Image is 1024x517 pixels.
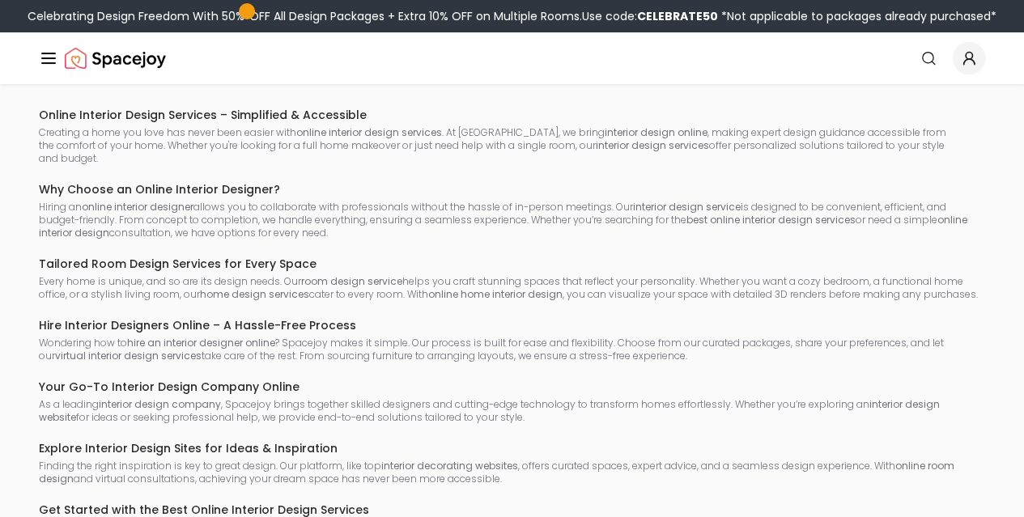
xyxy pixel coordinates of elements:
[582,8,718,24] span: Use code:
[99,397,221,411] strong: interior design company
[39,460,985,485] p: Finding the right inspiration is key to great design. Our platform, like top , offers curated spa...
[65,42,166,74] a: Spacejoy
[39,379,985,395] h6: Your Go-To Interior Design Company Online
[39,398,985,424] p: As a leading , Spacejoy brings together skilled designers and cutting-edge technology to transfor...
[428,287,563,301] strong: online home interior design
[718,8,996,24] span: *Not applicable to packages already purchased*
[381,459,518,473] strong: interior decorating websites
[296,125,442,139] strong: online interior design services
[82,200,193,214] strong: online interior designer
[39,440,985,456] h6: Explore Interior Design Sites for Ideas & Inspiration
[39,126,985,165] p: Creating a home you love has never been easier with . At [GEOGRAPHIC_DATA], we bring , making exp...
[39,317,985,333] h6: Hire Interior Designers Online – A Hassle-Free Process
[39,459,954,485] strong: online room design
[39,181,985,197] h6: Why Choose an Online Interior Designer?
[39,201,985,239] p: Hiring an allows you to collaborate with professionals without the hassle of in-person meetings. ...
[633,200,741,214] strong: interior design service
[200,287,309,301] strong: home design services
[39,275,985,301] p: Every home is unique, and so are its design needs. Our helps you craft stunning spaces that refle...
[39,397,940,424] strong: interior design website
[637,8,718,24] b: CELEBRATE50
[28,8,996,24] div: Celebrating Design Freedom With 50% OFF All Design Packages + Extra 10% OFF on Multiple Rooms.
[55,349,202,362] strong: virtual interior design services
[605,125,707,139] strong: interior design online
[301,274,402,288] strong: room design service
[65,42,166,74] img: Spacejoy Logo
[39,32,985,84] nav: Global
[596,138,709,152] strong: interior design services
[686,213,856,227] strong: best online interior design services
[39,213,967,239] strong: online interior design
[39,337,985,362] p: Wondering how to ? Spacejoy makes it simple. Our process is built for ease and flexibility. Choos...
[127,336,275,350] strong: hire an interior designer online
[39,107,985,123] h6: Online Interior Design Services – Simplified & Accessible
[39,256,985,272] h6: Tailored Room Design Services for Every Space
